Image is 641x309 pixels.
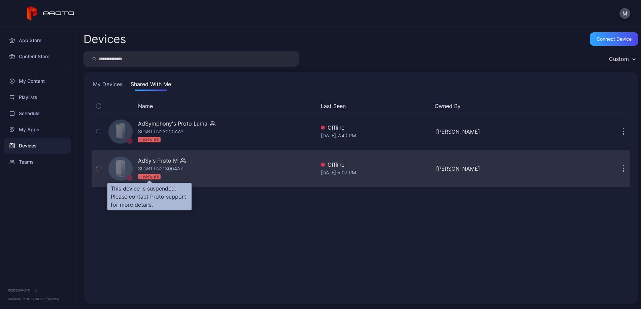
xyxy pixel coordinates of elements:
a: My Content [4,73,71,89]
a: Devices [4,138,71,154]
div: Options [617,102,630,110]
a: Schedule [4,105,71,122]
div: [DATE] 5:07 PM [321,169,430,177]
button: Owned By [435,102,543,110]
div: This device is suspended. Please contact Proto support for more details. [107,183,192,210]
div: Custom [609,56,629,62]
h2: Devices [83,33,126,45]
div: Update Device [548,102,609,110]
a: Playlists [4,89,71,105]
span: Version 1.12.0 • [8,297,31,301]
div: Offline [321,124,430,132]
div: Offline [321,161,430,169]
div: [PERSON_NAME] [436,128,545,136]
div: © 2025 PROTO, Inc. [8,287,67,293]
a: Content Store [4,48,71,65]
a: App Store [4,32,71,48]
div: AdSy's Proto M [138,157,178,165]
button: Connect device [590,32,638,46]
button: M [619,8,630,19]
a: Terms Of Service [31,297,59,301]
button: Shared With Me [129,80,172,91]
div: [PERSON_NAME] [436,165,545,173]
a: Teams [4,154,71,170]
div: SID: BTTN23000AAY [138,128,183,144]
div: AdSymphony's Proto Luma [138,119,207,128]
div: SID: BTTN213004A7 [138,165,183,181]
button: My Devices [92,80,124,91]
button: Custom [606,51,638,67]
div: Connect device [597,36,632,42]
div: SUSPENDED [138,174,161,179]
a: My Apps [4,122,71,138]
button: Name [138,102,153,110]
div: SUSPENDED [138,137,161,142]
button: Last Seen [321,102,429,110]
div: [DATE] 7:40 PM [321,132,430,140]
